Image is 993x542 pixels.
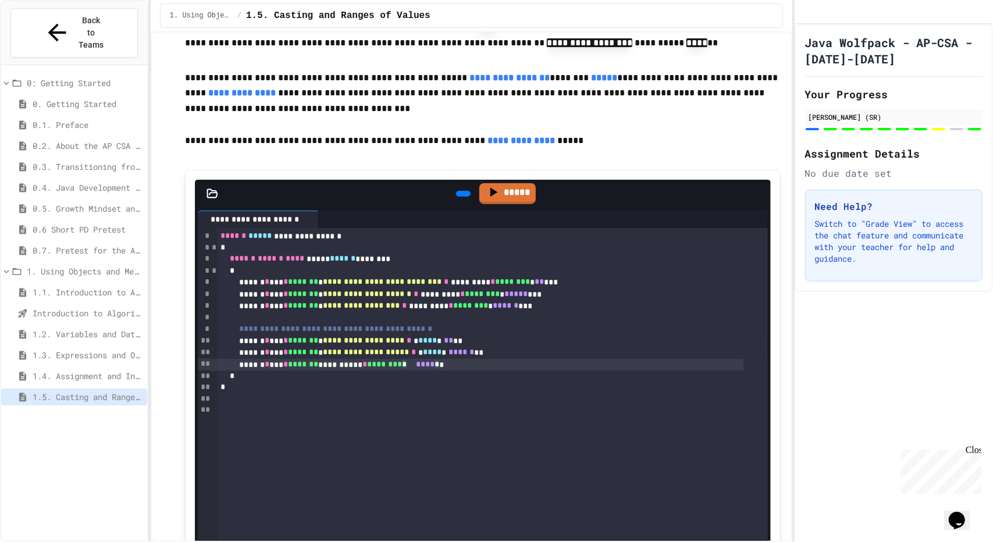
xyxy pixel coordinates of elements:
[944,495,981,530] iframe: chat widget
[170,11,233,20] span: 1. Using Objects and Methods
[33,223,143,236] span: 0.6 Short PD Pretest
[805,166,983,180] div: No due date set
[33,244,143,256] span: 0.7. Pretest for the AP CSA Exam
[77,15,105,51] span: Back to Teams
[10,8,138,58] button: Back to Teams
[33,98,143,110] span: 0. Getting Started
[33,286,143,298] span: 1.1. Introduction to Algorithms, Programming, and Compilers
[33,181,143,194] span: 0.4. Java Development Environments
[246,9,430,23] span: 1.5. Casting and Ranges of Values
[5,5,80,74] div: Chat with us now!Close
[805,145,983,162] h2: Assignment Details
[33,140,143,152] span: 0.2. About the AP CSA Exam
[27,265,143,277] span: 1. Using Objects and Methods
[33,349,143,361] span: 1.3. Expressions and Output [New]
[896,445,981,494] iframe: chat widget
[33,161,143,173] span: 0.3. Transitioning from AP CSP to AP CSA
[33,391,143,403] span: 1.5. Casting and Ranges of Values
[815,218,973,265] p: Switch to "Grade View" to access the chat feature and communicate with your teacher for help and ...
[815,199,973,213] h3: Need Help?
[33,370,143,382] span: 1.4. Assignment and Input
[805,86,983,102] h2: Your Progress
[33,328,143,340] span: 1.2. Variables and Data Types
[33,202,143,215] span: 0.5. Growth Mindset and Pair Programming
[27,77,143,89] span: 0: Getting Started
[809,112,980,122] div: [PERSON_NAME] (SR)
[237,11,241,20] span: /
[33,307,143,319] span: Introduction to Algorithms, Programming, and Compilers
[33,119,143,131] span: 0.1. Preface
[805,34,983,67] h1: Java Wolfpack - AP-CSA - [DATE]-[DATE]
